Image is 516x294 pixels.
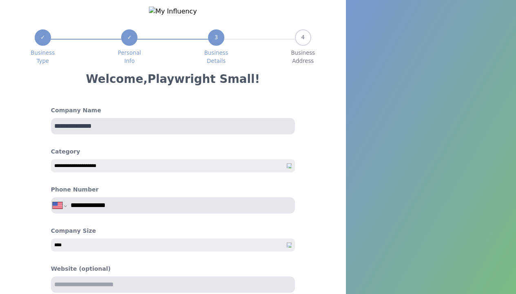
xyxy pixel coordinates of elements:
[208,29,224,46] div: 3
[51,265,295,273] h4: Website (optional)
[51,106,295,115] h4: Company Name
[31,49,55,65] span: Business Type
[51,227,295,235] h4: Company Size
[121,29,137,46] div: ✓
[149,7,197,16] img: My Influency
[51,147,295,156] h4: Category
[51,185,99,194] h4: Phone Number
[35,29,51,46] div: ✓
[295,29,311,46] div: 4
[204,49,228,65] span: Business Details
[86,72,260,87] h3: Welcome, Playwright Small !
[291,49,315,65] span: Business Address
[118,49,141,65] span: Personal Info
